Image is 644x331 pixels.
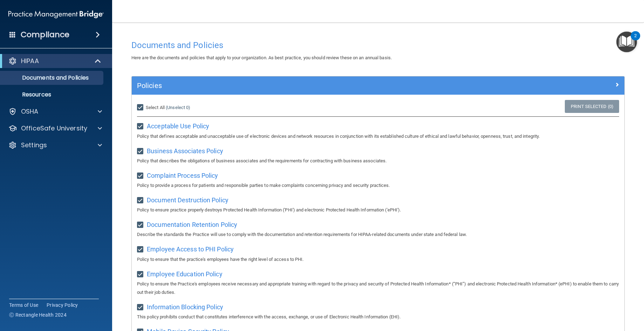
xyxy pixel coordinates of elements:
[634,36,637,45] div: 2
[147,270,222,278] span: Employee Education Policy
[5,74,100,81] p: Documents and Policies
[146,105,165,110] span: Select All
[565,100,619,113] a: Print Selected (0)
[8,107,102,116] a: OSHA
[522,281,636,309] iframe: Drift Widget Chat Controller
[137,82,496,89] h5: Policies
[137,132,619,141] p: Policy that defines acceptable and unacceptable use of electronic devices and network resources i...
[137,105,145,110] input: Select All (Unselect 0)
[147,245,234,253] span: Employee Access to PHI Policy
[47,302,78,309] a: Privacy Policy
[137,206,619,214] p: Policy to ensure practice properly destroys Protected Health Information ('PHI') and electronic P...
[21,30,69,40] h4: Compliance
[137,230,619,239] p: Describe the standards the Practice will use to comply with the documentation and retention requi...
[5,91,100,98] p: Resources
[147,122,209,130] span: Acceptable Use Policy
[137,313,619,321] p: This policy prohibits conduct that constitutes interference with the access, exchange, or use of ...
[147,147,223,155] span: Business Associates Policy
[147,172,218,179] span: Complaint Process Policy
[137,80,619,91] a: Policies
[137,181,619,190] p: Policy to provide a process for patients and responsible parties to make complaints concerning pr...
[21,141,47,149] p: Settings
[21,107,39,116] p: OSHA
[8,124,102,133] a: OfficeSafe University
[147,221,237,228] span: Documentation Retention Policy
[137,255,619,264] p: Policy to ensure that the practice's employees have the right level of access to PHI.
[21,57,39,65] p: HIPAA
[9,311,67,318] span: Ⓒ Rectangle Health 2024
[8,7,104,21] img: PMB logo
[9,302,38,309] a: Terms of Use
[137,157,619,165] p: Policy that describes the obligations of business associates and the requirements for contracting...
[8,141,102,149] a: Settings
[137,280,619,297] p: Policy to ensure the Practice's employees receive necessary and appropriate training with regard ...
[147,303,223,311] span: Information Blocking Policy
[166,105,190,110] a: (Unselect 0)
[616,32,637,52] button: Open Resource Center, 2 new notifications
[21,124,87,133] p: OfficeSafe University
[131,55,392,60] span: Here are the documents and policies that apply to your organization. As best practice, you should...
[131,41,625,50] h4: Documents and Policies
[8,57,102,65] a: HIPAA
[147,196,228,204] span: Document Destruction Policy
